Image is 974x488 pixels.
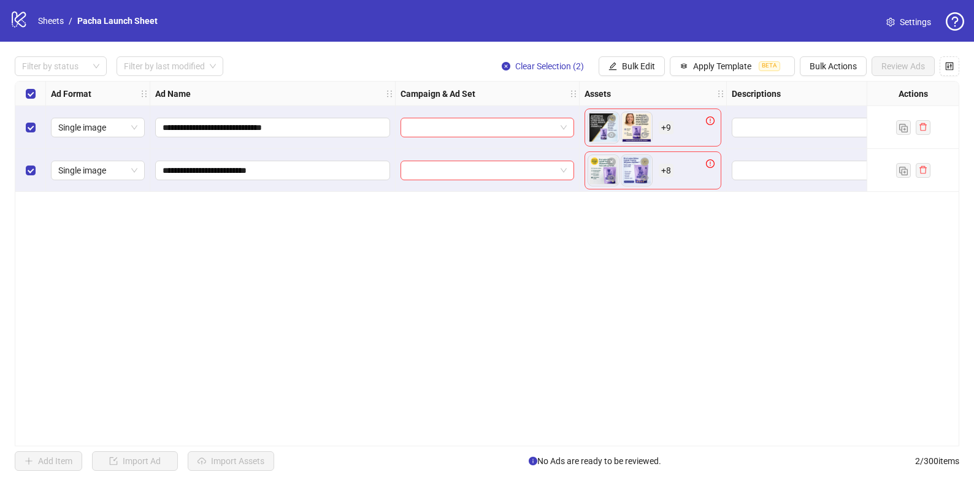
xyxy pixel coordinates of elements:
[670,56,795,76] button: Apply TemplateBETA
[578,90,586,98] span: holder
[945,62,954,71] span: control
[607,158,616,166] span: close-circle
[872,56,935,76] button: Review Ads
[69,14,72,28] li: /
[585,87,611,101] strong: Assets
[588,155,619,186] img: Asset 1
[900,15,931,29] span: Settings
[607,131,616,139] span: eye
[385,90,394,98] span: holder
[529,457,537,465] span: info-circle
[15,82,46,106] div: Select all rows
[607,173,616,182] span: eye
[640,115,649,123] span: close-circle
[51,87,91,101] strong: Ad Format
[659,121,673,134] span: + 9
[732,161,905,180] div: Edit values
[810,61,857,71] span: Bulk Actions
[706,159,718,168] span: exclamation-circle
[604,112,619,127] button: Delete
[58,118,137,137] span: Single image
[706,116,718,125] span: exclamation-circle
[147,82,150,105] div: Resize Ad Format column
[15,106,46,149] div: Select row 1
[604,155,619,170] button: Delete
[621,112,652,143] img: Asset 2
[58,161,137,180] span: Single image
[640,158,649,166] span: close-circle
[502,62,510,71] span: close-circle
[15,451,82,471] button: Add Item
[92,451,178,471] button: Import Ad
[392,82,395,105] div: Resize Ad Name column
[637,171,652,186] button: Preview
[576,82,579,105] div: Resize Campaign & Ad Set column
[946,12,964,31] span: question-circle
[621,155,652,186] img: Asset 2
[896,120,911,135] button: Duplicate
[637,155,652,170] button: Delete
[915,454,959,468] span: 2 / 300 items
[515,61,584,71] span: Clear Selection (2)
[608,62,617,71] span: edit
[899,87,928,101] strong: Actions
[140,90,148,98] span: holder
[492,56,594,76] button: Clear Selection (2)
[36,14,66,28] a: Sheets
[607,115,616,123] span: close-circle
[529,454,661,468] span: No Ads are ready to be reviewed.
[394,90,402,98] span: holder
[940,56,959,76] button: Configure table settings
[723,82,726,105] div: Resize Assets column
[188,451,274,471] button: Import Assets
[75,14,160,28] a: Pacha Launch Sheet
[569,90,578,98] span: holder
[800,56,867,76] button: Bulk Actions
[15,149,46,192] div: Select row 2
[693,61,751,71] span: Apply Template
[604,171,619,186] button: Preview
[932,446,962,476] iframe: Intercom live chat
[599,56,665,76] button: Bulk Edit
[637,112,652,127] button: Delete
[148,90,157,98] span: holder
[604,128,619,143] button: Preview
[732,87,781,101] strong: Descriptions
[640,131,649,139] span: eye
[716,90,725,98] span: holder
[896,163,911,178] button: Duplicate
[759,61,780,71] span: BETA
[732,118,905,137] div: Edit values
[637,128,652,143] button: Preview
[622,61,655,71] span: Bulk Edit
[401,87,475,101] strong: Campaign & Ad Set
[155,87,191,101] strong: Ad Name
[640,173,649,182] span: eye
[659,164,673,177] span: + 8
[876,12,941,32] a: Settings
[588,112,619,143] img: Asset 1
[725,90,734,98] span: holder
[886,18,895,26] span: setting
